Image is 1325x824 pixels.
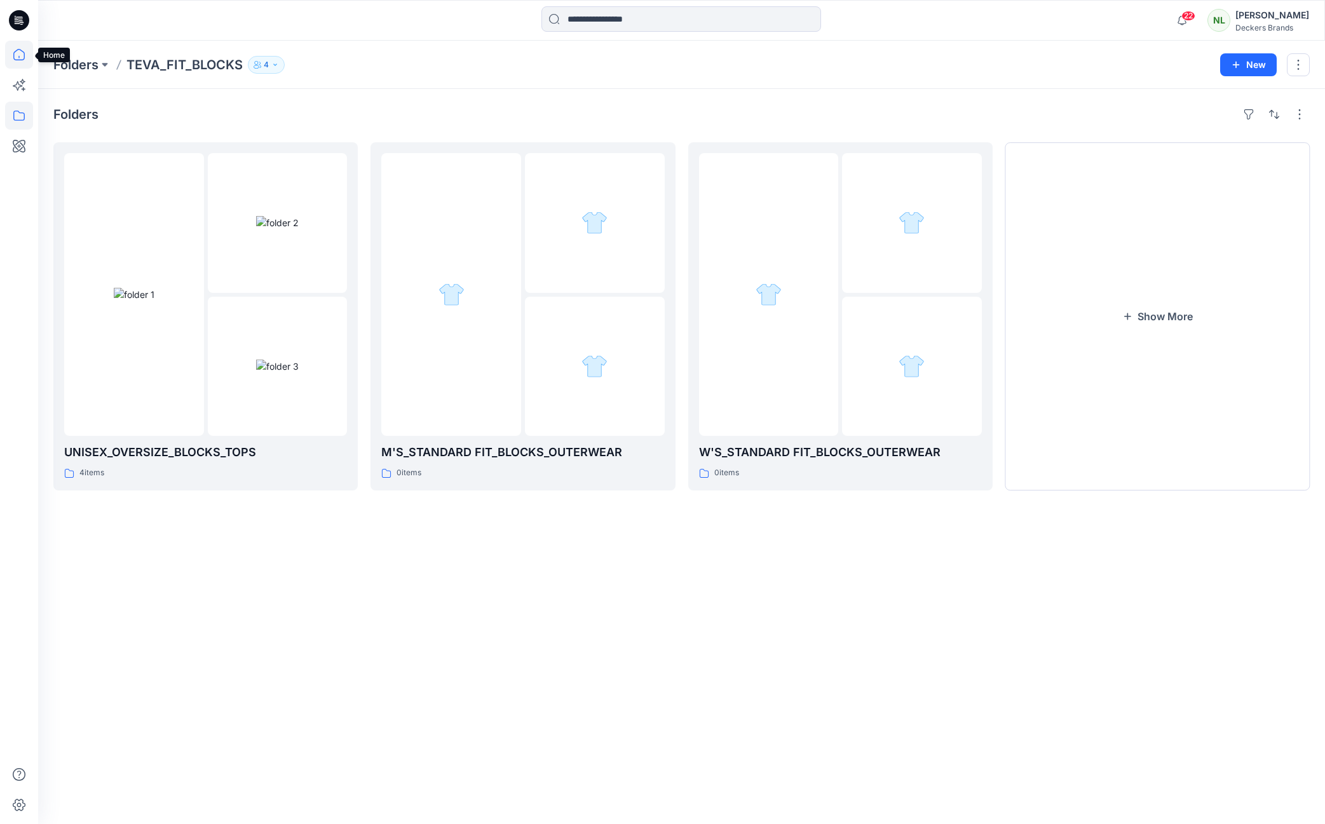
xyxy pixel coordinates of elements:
p: 4 items [79,466,104,480]
img: folder 3 [256,360,299,373]
button: New [1220,53,1277,76]
img: folder 1 [756,281,782,307]
img: folder 3 [899,353,925,379]
img: folder 2 [899,210,925,236]
button: Show More [1005,142,1310,490]
button: 4 [248,56,285,74]
p: W'S_STANDARD FIT_BLOCKS_OUTERWEAR [699,443,982,461]
p: 0 items [397,466,421,480]
span: 22 [1181,11,1195,21]
p: 4 [264,58,269,72]
img: folder 2 [256,216,299,229]
p: UNISEX_OVERSIZE_BLOCKS_TOPS [64,443,347,461]
img: folder 1 [438,281,465,307]
img: folder 2 [581,210,608,236]
img: folder 1 [114,288,154,301]
a: folder 1folder 2folder 3UNISEX_OVERSIZE_BLOCKS_TOPS4items [53,142,358,490]
div: NL [1207,9,1230,32]
a: Folders [53,56,99,74]
div: Deckers Brands [1235,23,1309,32]
img: folder 3 [581,353,608,379]
a: folder 1folder 2folder 3W'S_STANDARD FIT_BLOCKS_OUTERWEAR0items [688,142,993,490]
a: folder 1folder 2folder 3M'S_STANDARD FIT_BLOCKS_OUTERWEAR0items [370,142,675,490]
p: TEVA_FIT_BLOCKS [126,56,243,74]
p: 0 items [714,466,739,480]
div: [PERSON_NAME] [1235,8,1309,23]
h4: Folders [53,107,99,122]
p: M'S_STANDARD FIT_BLOCKS_OUTERWEAR [381,443,664,461]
